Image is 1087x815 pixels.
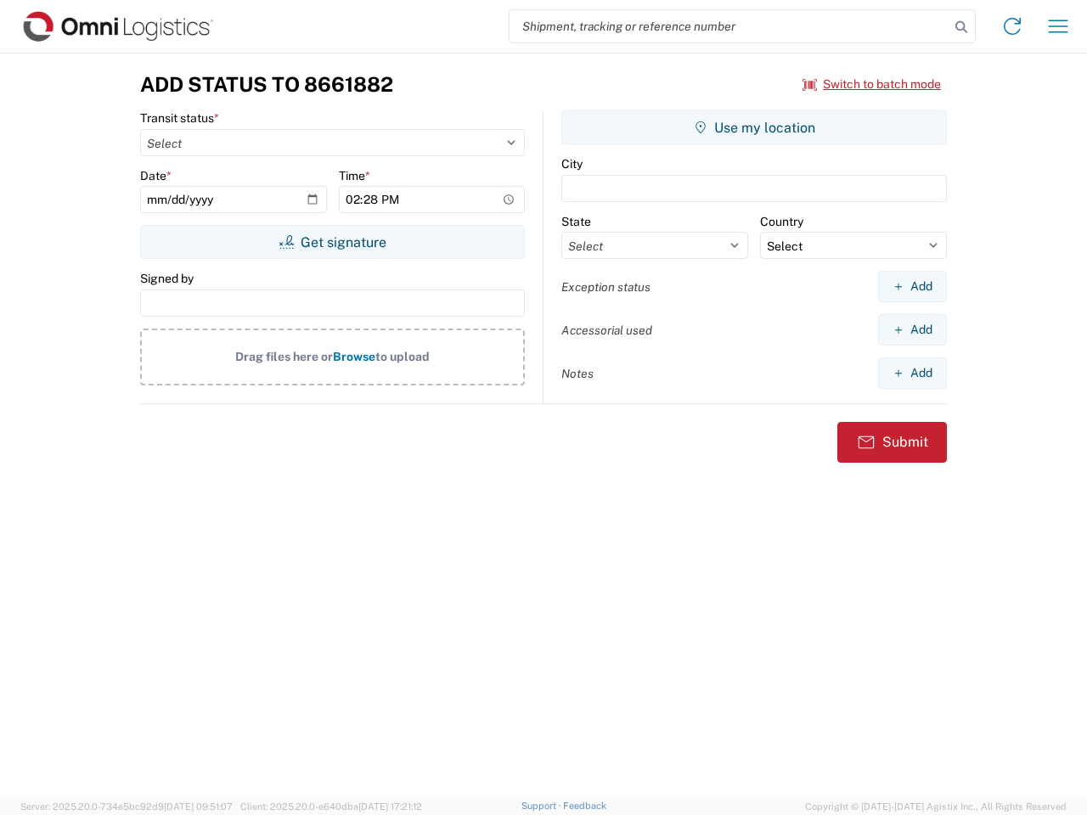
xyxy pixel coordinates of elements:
[510,10,949,42] input: Shipment, tracking or reference number
[563,801,606,811] a: Feedback
[140,168,172,183] label: Date
[140,72,393,97] h3: Add Status to 8661882
[235,350,333,363] span: Drag files here or
[140,271,194,286] label: Signed by
[358,801,422,812] span: [DATE] 17:21:12
[140,225,525,259] button: Get signature
[375,350,430,363] span: to upload
[561,279,651,295] label: Exception status
[20,801,233,812] span: Server: 2025.20.0-734e5bc92d9
[561,214,591,229] label: State
[760,214,803,229] label: Country
[878,271,947,302] button: Add
[333,350,375,363] span: Browse
[803,70,941,98] button: Switch to batch mode
[878,314,947,346] button: Add
[561,110,947,144] button: Use my location
[561,323,652,338] label: Accessorial used
[164,801,233,812] span: [DATE] 09:51:07
[240,801,422,812] span: Client: 2025.20.0-e640dba
[521,801,564,811] a: Support
[805,799,1067,814] span: Copyright © [DATE]-[DATE] Agistix Inc., All Rights Reserved
[561,366,594,381] label: Notes
[837,422,947,463] button: Submit
[140,110,219,126] label: Transit status
[561,156,583,171] label: City
[339,168,370,183] label: Time
[878,357,947,389] button: Add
